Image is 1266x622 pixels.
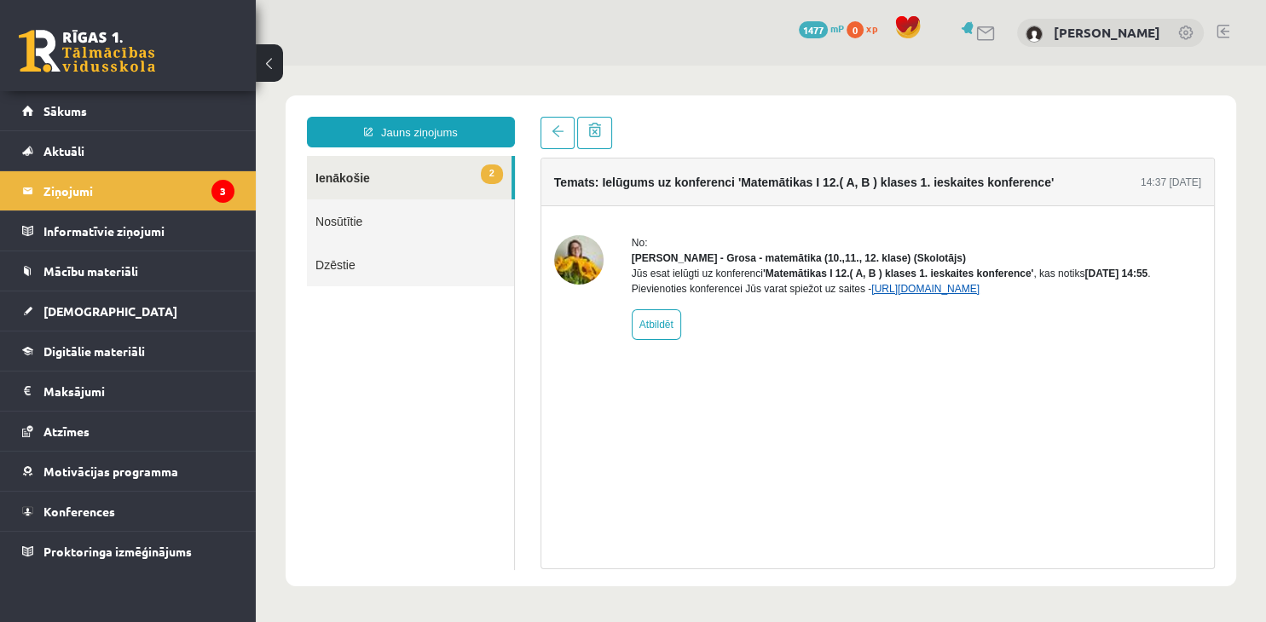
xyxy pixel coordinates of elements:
[1026,26,1043,43] img: Katrīna Kalnkaziņa
[376,187,710,199] strong: [PERSON_NAME] - Grosa - matemātika (10.,11., 12. klase) (Skolotājs)
[51,177,258,221] a: Dzēstie
[22,492,234,531] a: Konferences
[22,532,234,571] a: Proktoringa izmēģinājums
[866,21,877,35] span: xp
[376,170,945,185] div: No:
[51,51,259,82] a: Jauns ziņojums
[43,303,177,319] span: [DEMOGRAPHIC_DATA]
[43,263,138,279] span: Mācību materiāli
[43,423,90,439] span: Atzīmes
[19,30,155,72] a: Rīgas 1. Tālmācības vidusskola
[43,544,192,559] span: Proktoringa izmēģinājums
[1054,24,1160,41] a: [PERSON_NAME]
[298,170,348,219] img: Laima Tukāne - Grosa - matemātika (10.,11., 12. klase)
[507,202,778,214] b: 'Matemātikas I 12.( A, B ) klases 1. ieskaites konference'
[43,343,145,359] span: Digitālie materiāli
[43,103,87,118] span: Sākums
[298,110,798,124] h4: Temats: Ielūgums uz konferenci 'Matemātikas I 12.( A, B ) klases 1. ieskaites konference'
[43,464,178,479] span: Motivācijas programma
[376,244,425,274] a: Atbildēt
[829,202,892,214] b: [DATE] 14:55
[847,21,864,38] span: 0
[43,143,84,158] span: Aktuāli
[22,91,234,130] a: Sākums
[22,331,234,371] a: Digitālie materiāli
[51,90,256,134] a: 2Ienākošie
[22,251,234,291] a: Mācību materiāli
[43,171,234,210] legend: Ziņojumi
[51,134,258,177] a: Nosūtītie
[43,371,234,411] legend: Maksājumi
[22,452,234,491] a: Motivācijas programma
[22,371,234,411] a: Maksājumi
[22,291,234,331] a: [DEMOGRAPHIC_DATA]
[22,171,234,210] a: Ziņojumi3
[225,99,247,118] span: 2
[616,217,724,229] a: [URL][DOMAIN_NAME]
[847,21,886,35] a: 0 xp
[43,211,234,251] legend: Informatīvie ziņojumi
[885,109,945,124] div: 14:37 [DATE]
[376,200,945,231] div: Jūs esat ielūgti uz konferenci , kas notiks . Pievienoties konferencei Jūs varat spiežot uz saites -
[43,504,115,519] span: Konferences
[22,412,234,451] a: Atzīmes
[22,211,234,251] a: Informatīvie ziņojumi
[830,21,844,35] span: mP
[211,180,234,203] i: 3
[22,131,234,170] a: Aktuāli
[799,21,844,35] a: 1477 mP
[799,21,828,38] span: 1477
